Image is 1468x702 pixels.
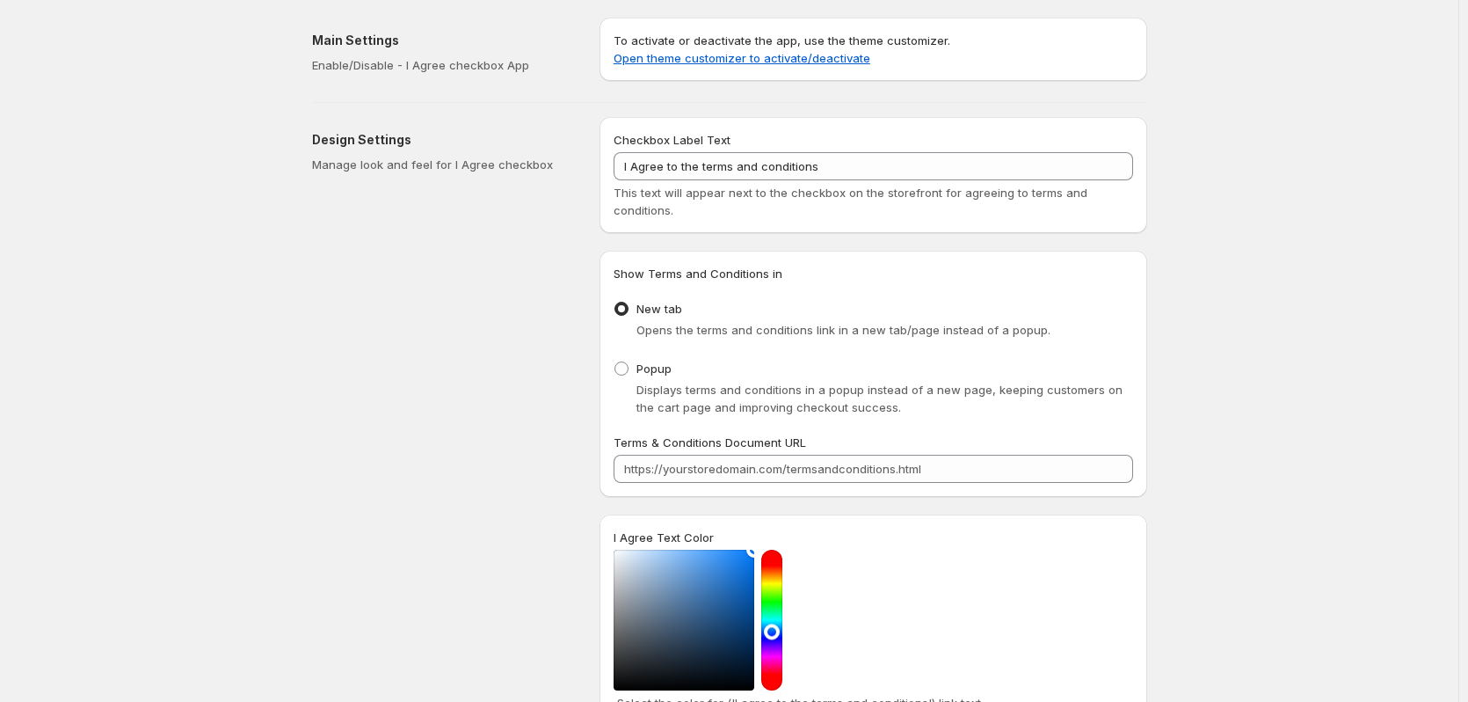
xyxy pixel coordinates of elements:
[614,186,1087,217] span: This text will appear next to the checkbox on the storefront for agreeing to terms and conditions.
[636,362,672,376] span: Popup
[636,323,1050,337] span: Opens the terms and conditions link in a new tab/page instead of a popup.
[614,529,714,546] label: I Agree Text Color
[312,32,571,49] h2: Main Settings
[614,435,806,450] span: Terms & Conditions Document URL
[614,51,870,65] a: Open theme customizer to activate/deactivate
[312,131,571,149] h2: Design Settings
[614,133,730,147] span: Checkbox Label Text
[614,267,782,281] span: Show Terms and Conditions in
[636,302,682,316] span: New tab
[312,156,571,173] p: Manage look and feel for I Agree checkbox
[312,56,571,74] p: Enable/Disable - I Agree checkbox App
[614,32,1133,67] p: To activate or deactivate the app, use the theme customizer.
[614,455,1133,483] input: https://yourstoredomain.com/termsandconditions.html
[636,383,1123,414] span: Displays terms and conditions in a popup instead of a new page, keeping customers on the cart pag...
